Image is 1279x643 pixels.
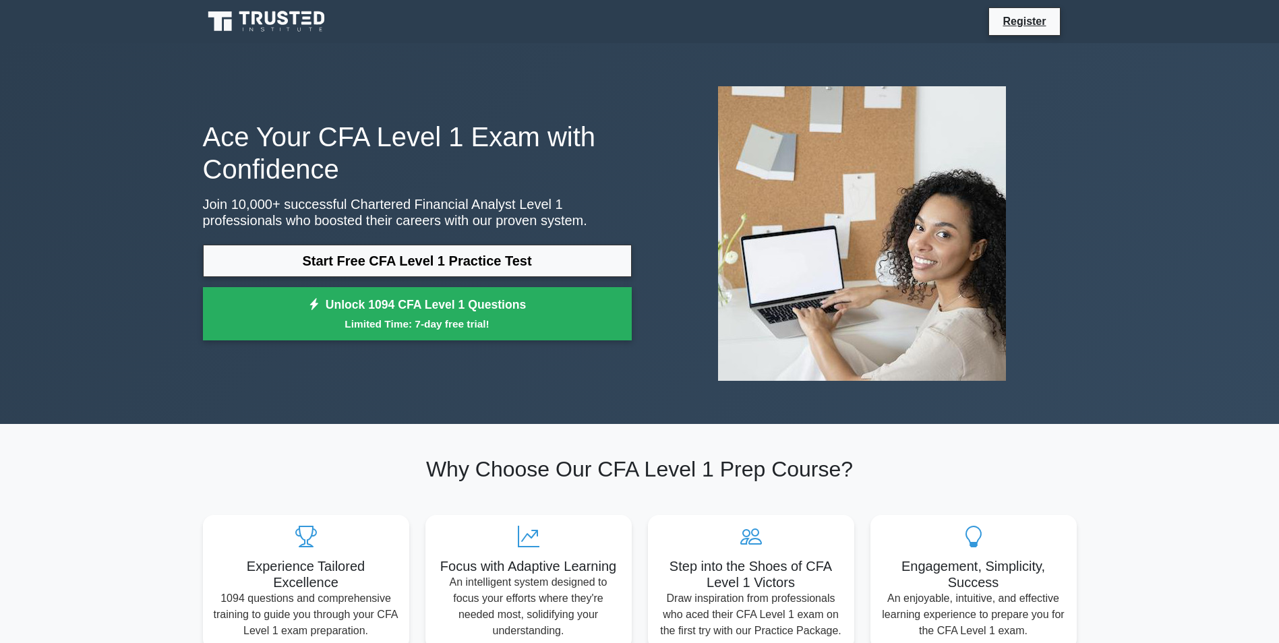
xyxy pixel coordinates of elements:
[436,574,621,639] p: An intelligent system designed to focus your efforts where they're needed most, solidifying your ...
[881,558,1066,590] h5: Engagement, Simplicity, Success
[214,590,398,639] p: 1094 questions and comprehensive training to guide you through your CFA Level 1 exam preparation.
[994,13,1054,30] a: Register
[203,456,1077,482] h2: Why Choose Our CFA Level 1 Prep Course?
[214,558,398,590] h5: Experience Tailored Excellence
[203,245,632,277] a: Start Free CFA Level 1 Practice Test
[203,287,632,341] a: Unlock 1094 CFA Level 1 QuestionsLimited Time: 7-day free trial!
[881,590,1066,639] p: An enjoyable, intuitive, and effective learning experience to prepare you for the CFA Level 1 exam.
[659,558,843,590] h5: Step into the Shoes of CFA Level 1 Victors
[436,558,621,574] h5: Focus with Adaptive Learning
[659,590,843,639] p: Draw inspiration from professionals who aced their CFA Level 1 exam on the first try with our Pra...
[220,316,615,332] small: Limited Time: 7-day free trial!
[203,196,632,228] p: Join 10,000+ successful Chartered Financial Analyst Level 1 professionals who boosted their caree...
[203,121,632,185] h1: Ace Your CFA Level 1 Exam with Confidence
